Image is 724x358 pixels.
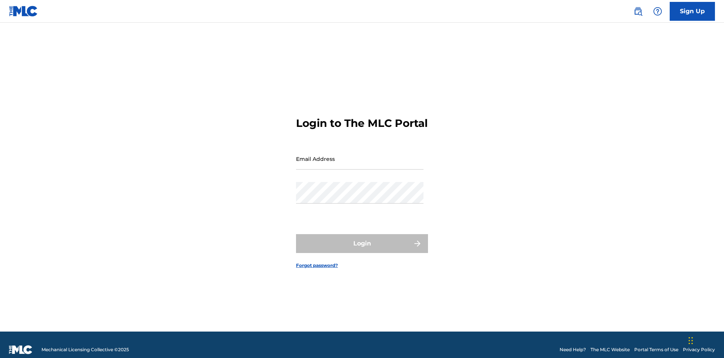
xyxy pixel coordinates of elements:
div: Drag [689,329,693,352]
img: logo [9,345,32,354]
a: Sign Up [670,2,715,21]
a: Privacy Policy [683,346,715,353]
h3: Login to The MLC Portal [296,117,428,130]
a: The MLC Website [591,346,630,353]
img: MLC Logo [9,6,38,17]
a: Need Help? [560,346,586,353]
iframe: Chat Widget [686,322,724,358]
div: Help [650,4,665,19]
span: Mechanical Licensing Collective © 2025 [41,346,129,353]
a: Forgot password? [296,262,338,269]
a: Portal Terms of Use [634,346,678,353]
img: help [653,7,662,16]
a: Public Search [630,4,646,19]
img: search [633,7,643,16]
